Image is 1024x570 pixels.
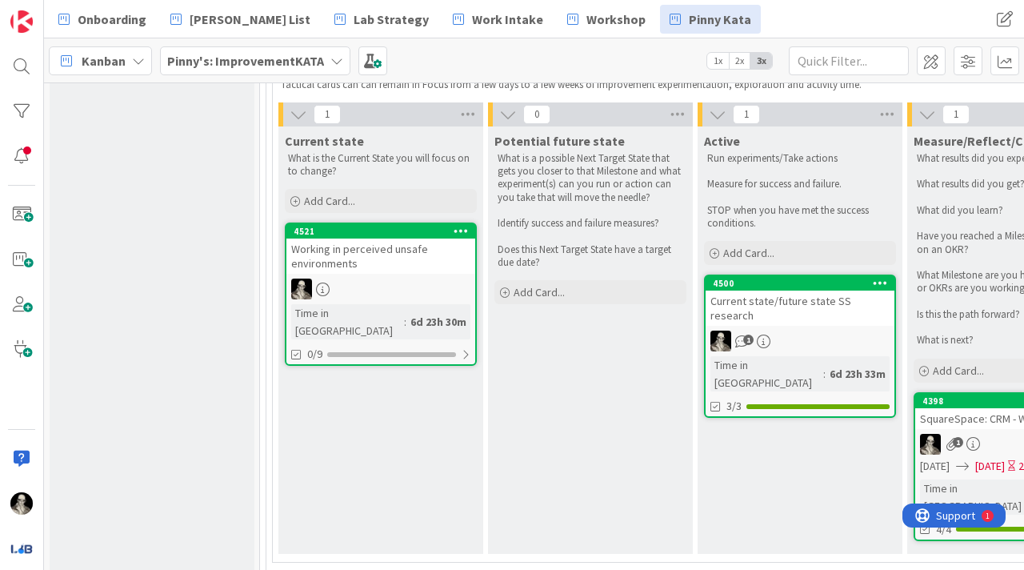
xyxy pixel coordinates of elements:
span: Potential future state [494,133,625,149]
span: 2x [729,53,750,69]
div: Time in [GEOGRAPHIC_DATA] [710,356,823,391]
a: Lab Strategy [325,5,438,34]
a: 4500Current state/future state SS researchWSTime in [GEOGRAPHIC_DATA]:6d 23h 33m3/3 [704,275,896,418]
p: Identify success and failure measures? [498,217,683,230]
div: 6d 23h 30m [406,313,470,331]
span: [DATE] [975,458,1005,475]
div: Current state/future state SS research [706,291,894,326]
span: Workshop [586,10,646,29]
span: Pinny Kata [689,10,751,29]
img: WS [710,331,731,351]
span: Work Intake [472,10,543,29]
div: Time in [GEOGRAPHIC_DATA] [291,304,404,339]
p: What is a possible Next Target State that gets you closer to that Milestone and what experiment(s... [498,152,683,204]
span: 4/4 [936,521,951,538]
span: : [823,365,826,383]
img: WS [920,434,941,455]
div: 4500 [713,278,894,289]
p: Does this Next Target State have a target due date? [498,243,683,270]
span: Lab Strategy [354,10,429,29]
span: 1 [743,335,754,345]
div: 4521 [286,224,475,239]
div: 4521Working in perceived unsafe environments [286,224,475,274]
span: 0 [523,105,550,124]
img: WS [10,492,33,515]
p: STOP when you have met the success conditions. [707,204,893,231]
a: Onboarding [49,5,156,34]
b: Pinny's: ImprovementKATA [167,53,324,69]
span: 1 [953,437,963,448]
span: : [404,313,406,331]
img: WS [291,279,312,299]
input: Quick Filter... [789,46,909,75]
span: 0/9 [307,346,322,363]
span: 1 [733,105,760,124]
div: 1 [83,6,87,19]
div: Working in perceived unsafe environments [286,239,475,274]
span: Add Card... [514,285,565,299]
span: [PERSON_NAME] List [190,10,310,29]
span: 3/3 [726,398,742,415]
span: 1x [707,53,729,69]
div: 4521 [294,226,475,237]
p: Run experiments/Take actions [707,152,893,165]
span: Add Card... [304,194,355,208]
a: Pinny Kata [660,5,761,34]
span: Add Card... [723,246,774,260]
img: avatar [10,537,33,560]
p: What is the Current State you will focus on to change? [288,152,474,179]
span: 1 [942,105,970,124]
p: Measure for success and failure. [707,178,893,191]
span: Active [704,133,740,149]
a: [PERSON_NAME] List [161,5,320,34]
span: 1 [314,105,341,124]
a: 4521Working in perceived unsafe environmentsWSTime in [GEOGRAPHIC_DATA]:6d 23h 30m0/9 [285,223,477,366]
span: Current state [285,133,364,149]
span: Add Card... [933,363,984,378]
a: Workshop [558,5,655,34]
span: 3x [750,53,772,69]
span: [DATE] [920,458,950,475]
div: 6d 23h 33m [826,365,890,383]
div: 4500Current state/future state SS research [706,276,894,326]
span: Kanban [82,51,126,70]
a: Work Intake [443,5,553,34]
span: Support [34,2,73,22]
span: Onboarding [78,10,146,29]
div: WS [286,279,475,299]
img: Visit kanbanzone.com [10,10,33,33]
div: 4500 [706,276,894,291]
div: WS [706,331,894,351]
